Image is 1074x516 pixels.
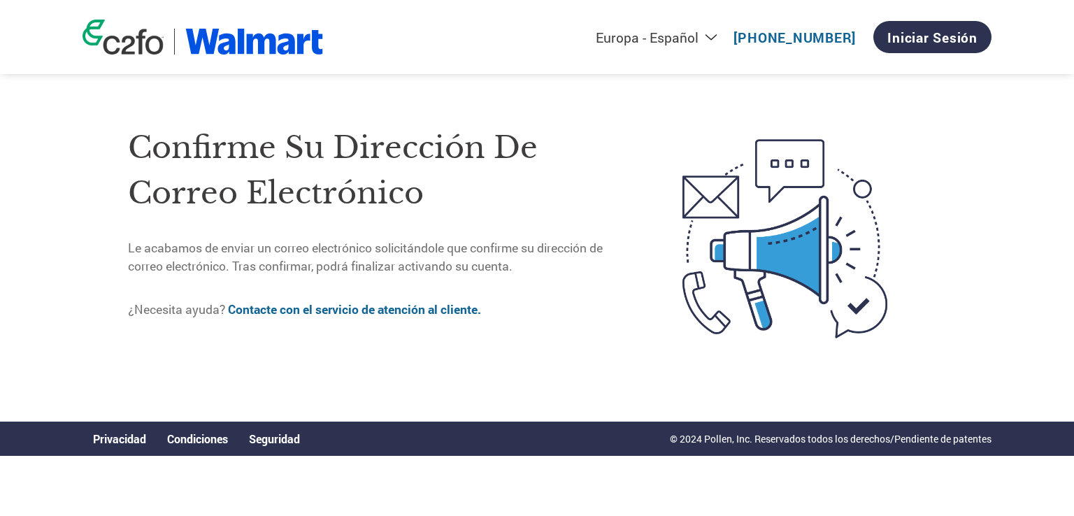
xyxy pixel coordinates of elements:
img: c2fo logo [83,20,164,55]
a: Condiciones [167,431,228,446]
p: Le acabamos de enviar un correo electrónico solicitándole que confirme su dirección de correo ele... [128,239,624,276]
p: © 2024 Pollen, Inc. Reservados todos los derechos/Pendiente de patentes [670,431,991,446]
a: Privacidad [93,431,146,446]
h1: Confirme su dirección de correo electrónico [128,125,624,215]
a: [PHONE_NUMBER] [733,29,856,46]
p: ¿Necesita ayuda? [128,301,624,319]
a: Iniciar sesión [873,21,991,53]
img: Walmart [185,29,323,55]
a: Contacte con el servicio de atención al cliente. [228,301,481,317]
a: Seguridad [249,431,300,446]
img: open-email [624,114,946,363]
